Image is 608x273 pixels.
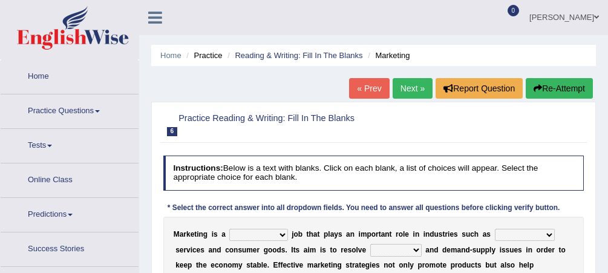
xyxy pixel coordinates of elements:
[471,261,475,269] b: c
[365,50,410,61] li: Marketing
[333,261,337,269] b: n
[410,261,414,269] b: y
[293,246,296,254] b: t
[384,261,388,269] b: n
[485,261,489,269] b: b
[511,261,515,269] b: o
[470,246,472,254] b: -
[296,246,300,254] b: s
[430,246,434,254] b: n
[518,246,522,254] b: s
[489,261,494,269] b: u
[341,246,344,254] b: r
[462,230,466,238] b: s
[474,230,479,238] b: h
[307,230,309,238] b: t
[376,230,379,238] b: r
[349,78,389,99] a: « Prev
[180,230,184,238] b: a
[448,230,449,238] b: i
[299,261,304,269] b: e
[221,230,226,238] b: a
[287,261,291,269] b: c
[508,5,520,16] span: 0
[163,111,424,136] h2: Practice Reading & Writing: Fill In The Blanks
[491,246,495,254] b: y
[232,261,238,269] b: m
[324,261,329,269] b: e
[552,246,555,254] b: r
[425,261,429,269] b: o
[346,230,350,238] b: a
[351,246,356,254] b: o
[317,230,319,238] b: t
[338,230,342,238] b: s
[399,261,403,269] b: o
[477,261,482,269] b: s
[405,230,409,238] b: e
[514,246,518,254] b: e
[506,246,510,254] b: s
[212,230,214,238] b: i
[466,230,470,238] b: u
[529,261,534,269] b: p
[191,246,192,254] b: i
[1,129,139,159] a: Tests
[434,246,438,254] b: d
[280,261,283,269] b: f
[417,261,422,269] b: p
[160,51,181,60] a: Home
[186,246,191,254] b: v
[183,230,186,238] b: r
[500,246,502,254] b: i
[203,230,208,238] b: g
[446,246,451,254] b: e
[1,163,139,194] a: Online Class
[174,230,180,238] b: M
[253,261,257,269] b: a
[388,261,393,269] b: o
[359,261,361,269] b: t
[253,246,257,254] b: e
[246,261,250,269] b: s
[526,246,528,254] b: i
[541,246,544,254] b: r
[543,246,548,254] b: d
[208,246,212,254] b: a
[361,230,367,238] b: m
[465,246,469,254] b: d
[188,261,192,269] b: p
[393,261,395,269] b: t
[451,246,457,254] b: m
[264,246,268,254] b: g
[559,246,561,254] b: t
[352,261,355,269] b: r
[344,246,348,254] b: e
[320,246,322,254] b: i
[329,261,331,269] b: t
[215,261,219,269] b: c
[461,246,465,254] b: n
[180,246,184,254] b: e
[295,261,299,269] b: v
[371,230,376,238] b: o
[163,156,584,190] h4: Below is a text with blanks. Click on each blank, a list of choices will appear. Select the appro...
[442,261,446,269] b: e
[197,246,201,254] b: e
[238,246,242,254] b: s
[436,261,440,269] b: o
[212,246,217,254] b: n
[257,261,261,269] b: b
[328,230,330,238] b: l
[523,261,528,269] b: e
[413,230,415,238] b: i
[528,261,529,269] b: l
[321,261,325,269] b: k
[200,246,204,254] b: s
[506,261,511,269] b: s
[238,261,243,269] b: y
[1,60,139,90] a: Home
[502,246,506,254] b: s
[548,246,552,254] b: e
[298,230,302,238] b: b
